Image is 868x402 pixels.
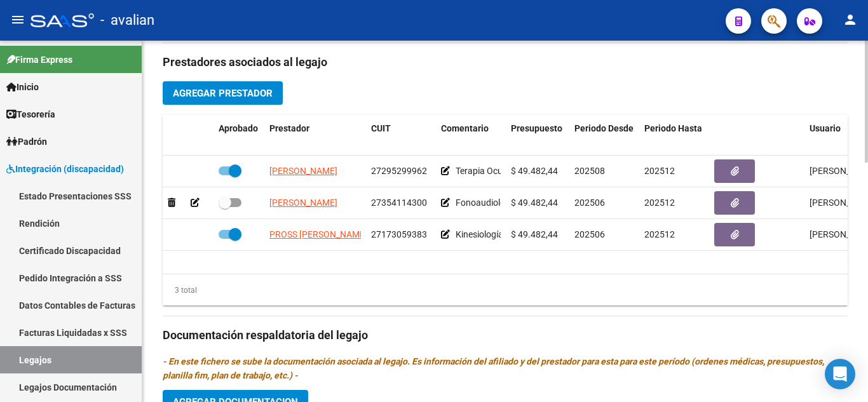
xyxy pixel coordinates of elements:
span: $ 49.482,44 [511,229,558,239]
datatable-header-cell: Comentario [436,115,506,157]
span: 27173059383 [371,229,427,239]
datatable-header-cell: Periodo Desde [569,115,639,157]
span: PROSS [PERSON_NAME] [269,229,367,239]
span: 27295299962 [371,166,427,176]
i: - En este fichero se sube la documentación asociada al legajo. Es información del afiliado y del ... [163,356,824,380]
span: Prestador [269,123,309,133]
datatable-header-cell: Presupuesto [506,115,569,157]
button: Agregar Prestador [163,81,283,105]
span: $ 49.482,44 [511,166,558,176]
span: 202512 [644,166,675,176]
span: Firma Express [6,53,72,67]
datatable-header-cell: Prestador [264,115,366,157]
span: Periodo Desde [574,123,634,133]
span: Integración (discapacidad) [6,162,124,176]
span: Tesorería [6,107,55,121]
span: Presupuesto [511,123,562,133]
span: Inicio [6,80,39,94]
span: 202512 [644,229,675,239]
datatable-header-cell: Periodo Hasta [639,115,709,157]
span: Agregar Prestador [173,88,273,99]
span: $ 49.482,44 [511,198,558,208]
mat-icon: person [843,12,858,27]
span: Comentario [441,123,489,133]
span: Terapia Ocupacional 1 sesión semanal [456,166,606,176]
span: 202506 [574,229,605,239]
span: - avalian [100,6,154,34]
datatable-header-cell: Aprobado [214,115,264,157]
span: Usuario [810,123,841,133]
span: 202506 [574,198,605,208]
datatable-header-cell: CUIT [366,115,436,157]
span: 202508 [574,166,605,176]
div: 3 total [163,283,197,297]
span: Periodo Hasta [644,123,702,133]
span: Aprobado [219,123,258,133]
span: 202512 [644,198,675,208]
h3: Prestadores asociados al legajo [163,53,848,71]
mat-icon: menu [10,12,25,27]
span: Fonoaudiología 1 sesión semanal [456,198,587,208]
span: 27354114300 [371,198,427,208]
span: CUIT [371,123,391,133]
span: Kinesiología 1 sesión semanal [456,229,573,239]
span: [PERSON_NAME] [269,198,337,208]
span: [PERSON_NAME] [269,166,337,176]
span: Padrón [6,135,47,149]
div: Open Intercom Messenger [825,359,855,389]
h3: Documentación respaldatoria del legajo [163,326,848,344]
